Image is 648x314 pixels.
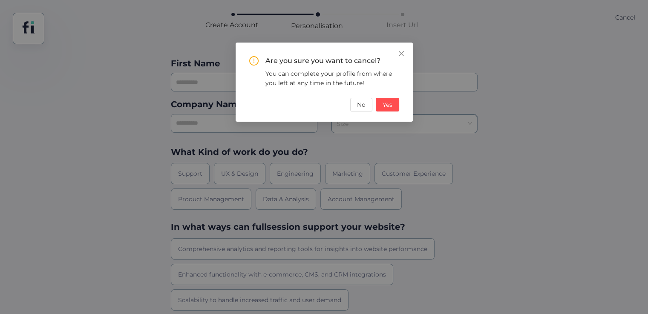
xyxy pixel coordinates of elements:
[350,98,372,111] button: No
[357,100,366,109] span: No
[390,43,413,66] button: Close
[376,98,399,111] button: Yes
[265,57,380,65] span: Are you sure you want to cancel?
[383,100,392,109] span: Yes
[265,69,399,88] div: You can complete your profile from where you left at any time in the future!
